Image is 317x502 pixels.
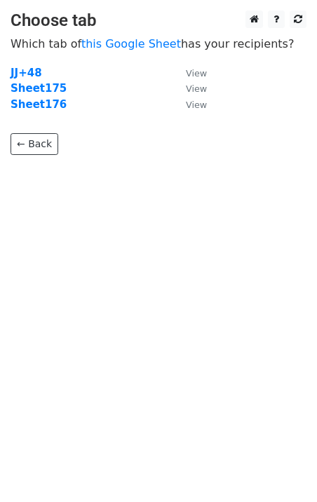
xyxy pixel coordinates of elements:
[11,11,306,31] h3: Choose tab
[11,98,67,111] a: Sheet176
[81,37,181,50] a: this Google Sheet
[11,36,306,51] p: Which tab of has your recipients?
[11,67,42,79] a: JJ+48
[186,68,207,79] small: View
[172,67,207,79] a: View
[186,83,207,94] small: View
[11,133,58,155] a: ← Back
[172,82,207,95] a: View
[186,100,207,110] small: View
[11,82,67,95] a: Sheet175
[172,98,207,111] a: View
